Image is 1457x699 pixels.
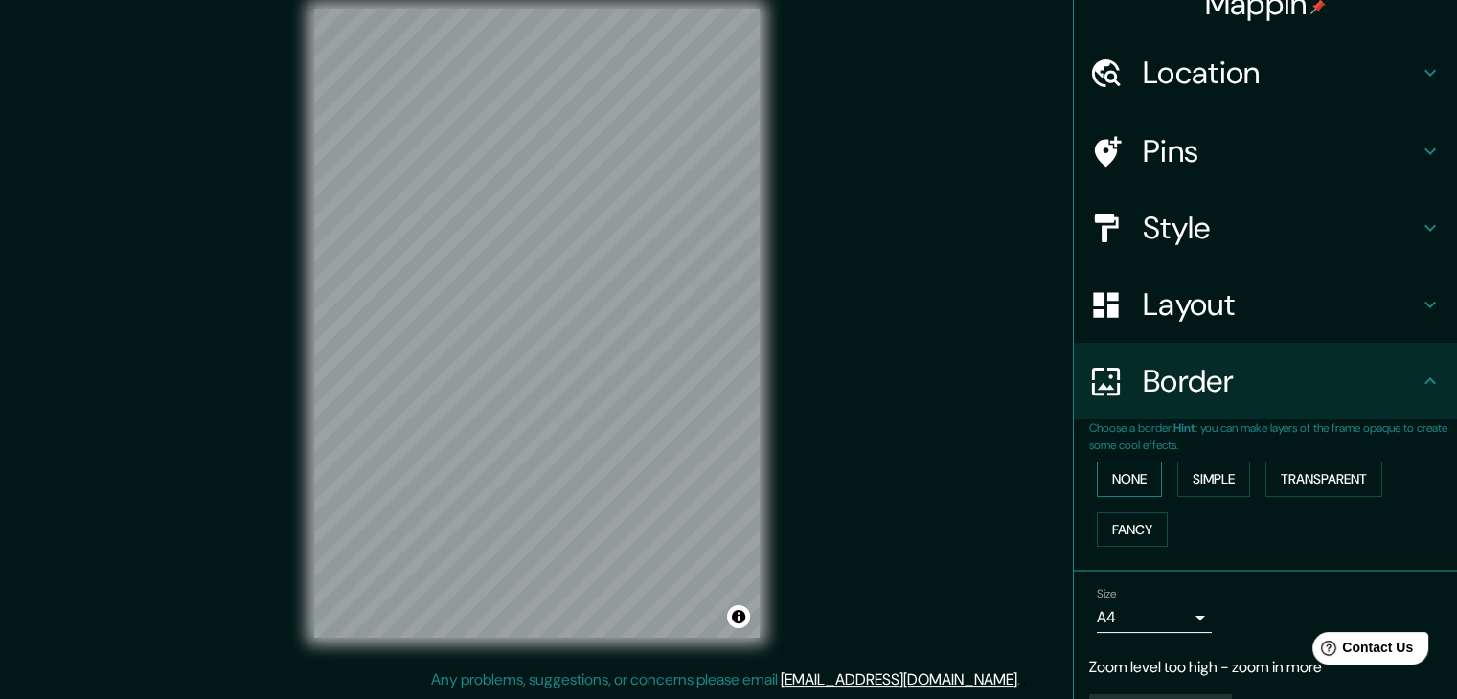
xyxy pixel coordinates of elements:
[314,9,760,638] canvas: Map
[1286,624,1436,678] iframe: Help widget launcher
[1097,462,1162,497] button: None
[1097,602,1212,633] div: A4
[431,668,1020,691] p: Any problems, suggestions, or concerns please email .
[1143,132,1419,170] h4: Pins
[1143,54,1419,92] h4: Location
[1074,190,1457,266] div: Style
[781,669,1017,689] a: [EMAIL_ADDRESS][DOMAIN_NAME]
[1143,209,1419,247] h4: Style
[727,605,750,628] button: Toggle attribution
[1177,462,1250,497] button: Simple
[1143,285,1419,324] h4: Layout
[1074,343,1457,419] div: Border
[1097,586,1117,602] label: Size
[1020,668,1023,691] div: .
[1023,668,1027,691] div: .
[1074,34,1457,111] div: Location
[1089,419,1457,454] p: Choose a border. : you can make layers of the frame opaque to create some cool effects.
[1074,266,1457,343] div: Layout
[1173,420,1195,436] b: Hint
[1074,113,1457,190] div: Pins
[1265,462,1382,497] button: Transparent
[1089,656,1442,679] p: Zoom level too high - zoom in more
[1097,512,1168,548] button: Fancy
[1143,362,1419,400] h4: Border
